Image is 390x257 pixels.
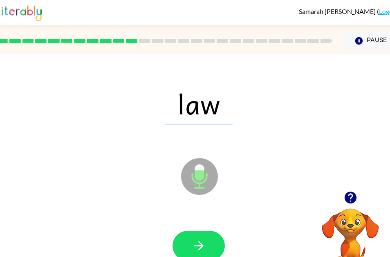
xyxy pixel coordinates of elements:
span: Samarah [PERSON_NAME] [299,7,377,15]
span: law [165,83,233,125]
